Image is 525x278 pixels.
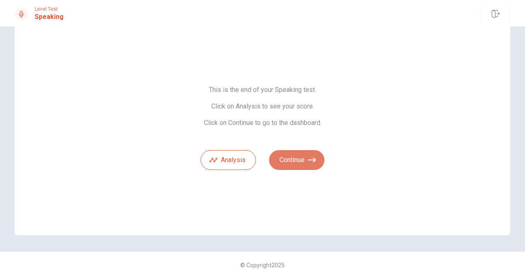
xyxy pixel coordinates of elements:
span: Level Test [35,6,64,12]
span: © Copyright 2025 [240,262,285,269]
h1: Speaking [35,12,64,22]
span: This is the end of your Speaking test. Click on Analysis to see your score. Click on Continue to ... [201,86,324,127]
button: Continue [269,150,324,170]
button: Analysis [201,150,256,170]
